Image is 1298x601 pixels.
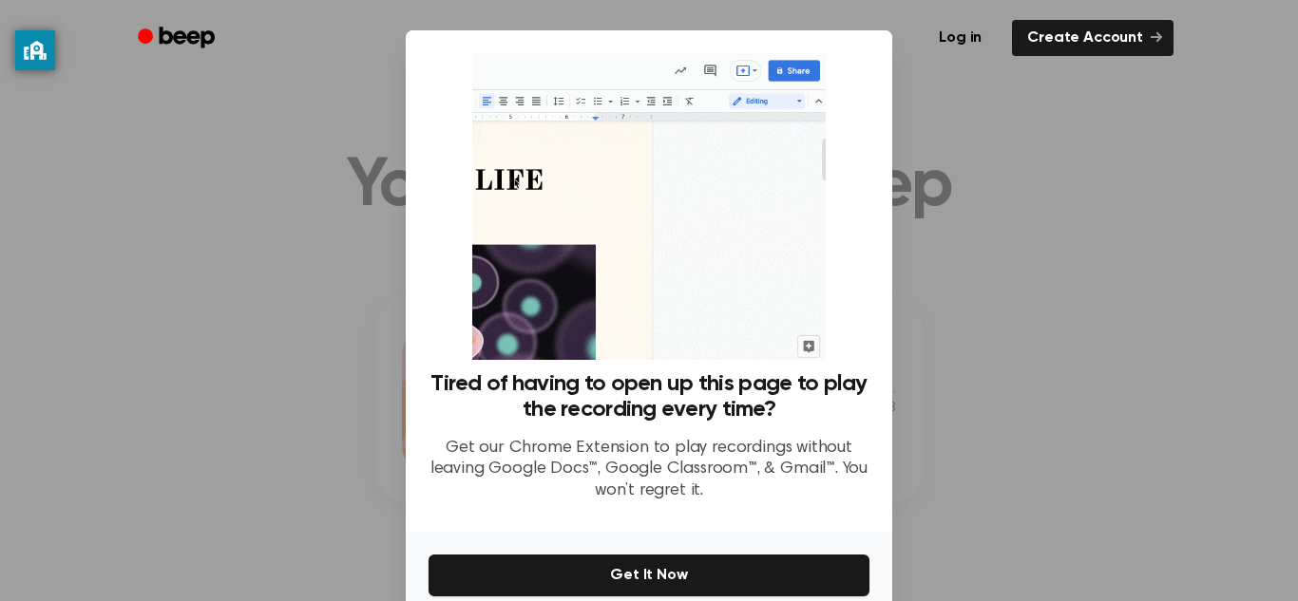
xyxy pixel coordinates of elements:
img: Beep extension in action [472,53,825,360]
a: Beep [124,20,232,57]
button: Get It Now [429,554,869,596]
button: privacy banner [15,30,55,70]
a: Log in [920,16,1001,60]
p: Get our Chrome Extension to play recordings without leaving Google Docs™, Google Classroom™, & Gm... [429,438,869,502]
a: Create Account [1012,20,1174,56]
h3: Tired of having to open up this page to play the recording every time? [429,371,869,423]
